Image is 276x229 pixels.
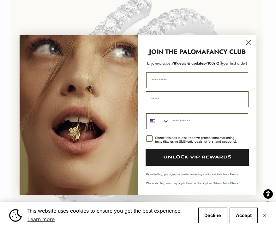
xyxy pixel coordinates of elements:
[213,181,230,185] a: Privacy Policy
[9,209,22,222] img: Cookie banner
[149,47,206,56] strong: JOIN THE PALOMA
[20,35,138,195] img: Loading...
[231,181,238,185] a: Terms
[146,149,249,166] button: UNLOCK VIP REWARDS
[156,60,205,66] span: deals & updates
[146,72,248,88] input: First Name
[205,60,247,66] span: + your first order!
[146,91,249,107] input: Email
[146,172,248,185] p: By submitting, you agree to receive marketing emails and texts from Paloma Diamonds. Msg rates ma...
[150,119,155,124] img: United States
[230,208,258,223] button: Accept
[198,208,227,223] button: Decline
[147,60,156,66] span: Enjoy
[243,37,254,48] button: Close dialog
[155,136,241,143] div: Check this box to also receive promotional marketing texts (Exclusive SMS-only deals, offers, and...
[207,60,222,66] span: 10% Off
[147,114,169,129] button: Search Countries
[206,47,246,56] strong: FANCY CLUB
[27,207,193,224] span: This website uses cookies to ensure you get the best experience.
[27,215,56,224] a: Learn more
[156,60,177,66] span: exclusive VIP
[263,214,267,217] button: Close
[169,114,248,129] input: Phone Number
[213,181,239,185] span: & .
